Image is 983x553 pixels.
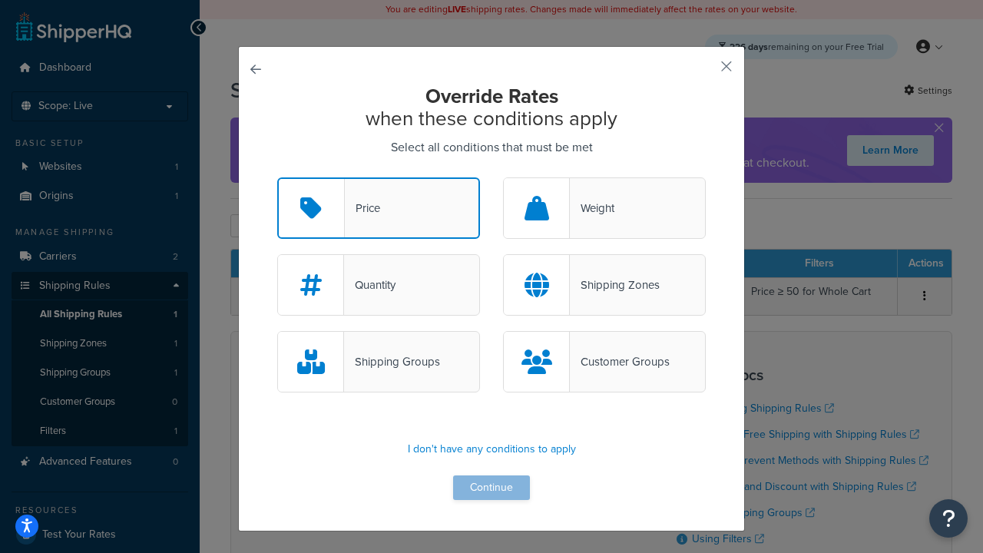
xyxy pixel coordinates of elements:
[344,351,440,373] div: Shipping Groups
[570,274,660,296] div: Shipping Zones
[344,274,396,296] div: Quantity
[425,81,558,111] strong: Override Rates
[345,197,380,219] div: Price
[929,499,968,538] button: Open Resource Center
[277,137,706,158] p: Select all conditions that must be met
[277,85,706,129] h2: when these conditions apply
[277,439,706,460] p: I don't have any conditions to apply
[570,197,614,219] div: Weight
[570,351,670,373] div: Customer Groups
